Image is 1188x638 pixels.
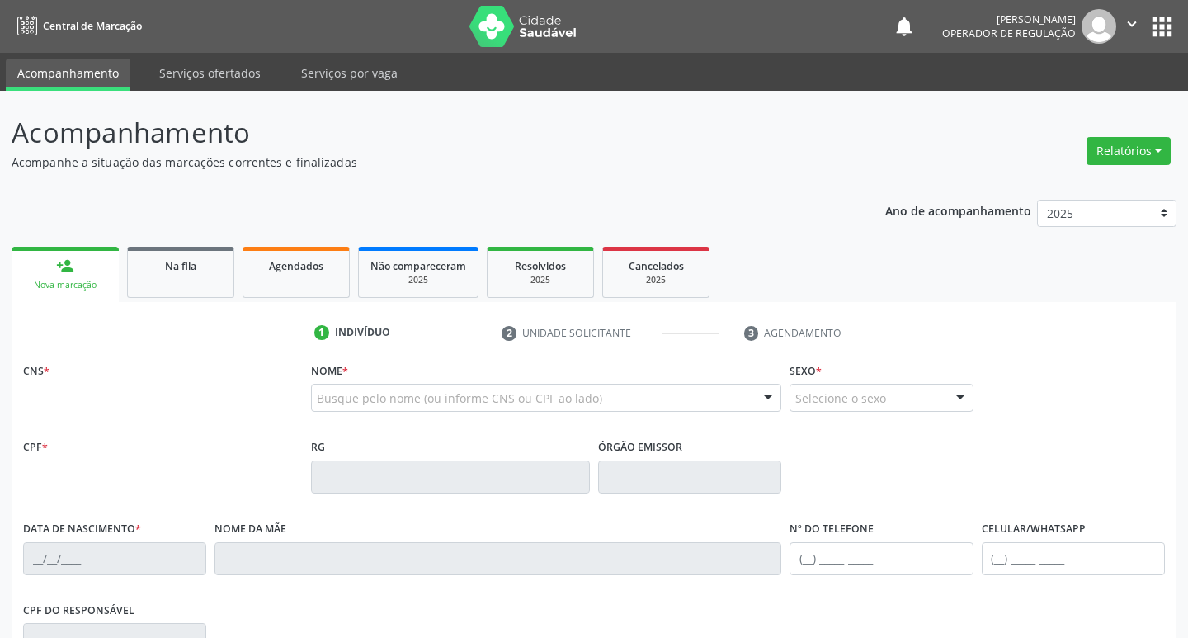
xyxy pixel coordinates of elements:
span: Busque pelo nome (ou informe CNS ou CPF ao lado) [317,390,602,407]
p: Acompanhamento [12,112,827,154]
input: __/__/____ [23,542,206,575]
label: Nº do Telefone [790,517,874,542]
label: CPF [23,435,48,461]
div: 2025 [499,274,582,286]
p: Acompanhe a situação das marcações correntes e finalizadas [12,154,827,171]
label: RG [311,435,325,461]
input: (__) _____-_____ [982,542,1165,575]
div: 2025 [370,274,466,286]
span: Não compareceram [370,259,466,273]
button:  [1116,9,1148,44]
button: apps [1148,12,1176,41]
label: CNS [23,358,49,384]
label: Nome da mãe [214,517,286,542]
div: 2025 [615,274,697,286]
label: Órgão emissor [598,435,682,461]
img: img [1082,9,1116,44]
span: Na fila [165,259,196,273]
a: Acompanhamento [6,59,130,91]
div: person_add [56,257,74,275]
a: Central de Marcação [12,12,142,40]
p: Ano de acompanhamento [885,200,1031,220]
input: (__) _____-_____ [790,542,973,575]
label: Nome [311,358,348,384]
span: Selecione o sexo [795,390,886,407]
a: Serviços ofertados [148,59,272,87]
span: Operador de regulação [942,26,1076,40]
div: Indivíduo [335,325,390,340]
span: Central de Marcação [43,19,142,33]
span: Resolvidos [515,259,566,273]
button: notifications [893,15,916,38]
label: Sexo [790,358,822,384]
i:  [1123,15,1141,33]
div: Nova marcação [23,279,107,291]
div: [PERSON_NAME] [942,12,1076,26]
label: CPF do responsável [23,598,134,624]
button: Relatórios [1087,137,1171,165]
label: Celular/WhatsApp [982,517,1086,542]
label: Data de nascimento [23,517,141,542]
span: Agendados [269,259,323,273]
span: Cancelados [629,259,684,273]
a: Serviços por vaga [290,59,409,87]
div: 1 [314,325,329,340]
